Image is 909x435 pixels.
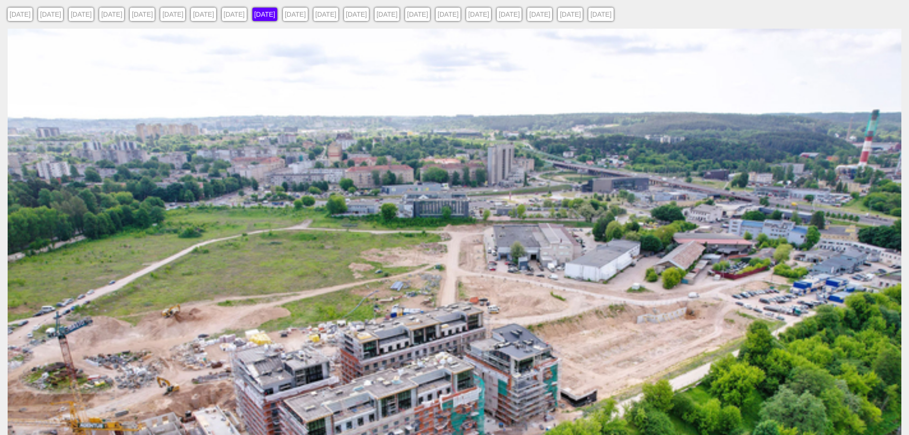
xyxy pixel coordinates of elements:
a: [DATE] [130,8,160,21]
a: [DATE] [436,8,466,21]
a: [DATE] [8,8,38,21]
div: [DATE] [313,8,338,21]
div: [DATE] [405,8,430,21]
a: [DATE] [466,8,497,21]
div: [DATE] [69,8,94,21]
div: [DATE] [527,8,552,21]
div: [DATE] [222,8,247,21]
a: [DATE] [283,8,313,21]
a: [DATE] [527,8,558,21]
a: [DATE] [588,8,619,21]
div: [DATE] [130,8,155,21]
div: [DATE] [558,8,583,21]
div: [DATE] [344,8,369,21]
a: [DATE] [191,8,221,21]
div: [DATE] [466,8,491,21]
a: [DATE] [344,8,375,21]
div: [DATE] [160,8,185,21]
div: [DATE] [252,8,277,21]
a: [DATE] [160,8,191,21]
div: [DATE] [588,8,613,21]
a: [DATE] [405,8,436,21]
a: [DATE] [38,8,69,21]
div: [DATE] [375,8,399,21]
a: [DATE] [99,8,130,21]
div: [DATE] [191,8,216,21]
div: [DATE] [8,8,32,21]
a: [DATE] [222,8,252,21]
a: [DATE] [252,8,283,21]
div: [DATE] [436,8,460,21]
a: [DATE] [313,8,344,21]
div: [DATE] [283,8,308,21]
div: [DATE] [38,8,63,21]
a: [DATE] [375,8,405,21]
a: [DATE] [558,8,588,21]
div: [DATE] [497,8,522,21]
a: [DATE] [69,8,99,21]
div: [DATE] [99,8,124,21]
a: [DATE] [497,8,527,21]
